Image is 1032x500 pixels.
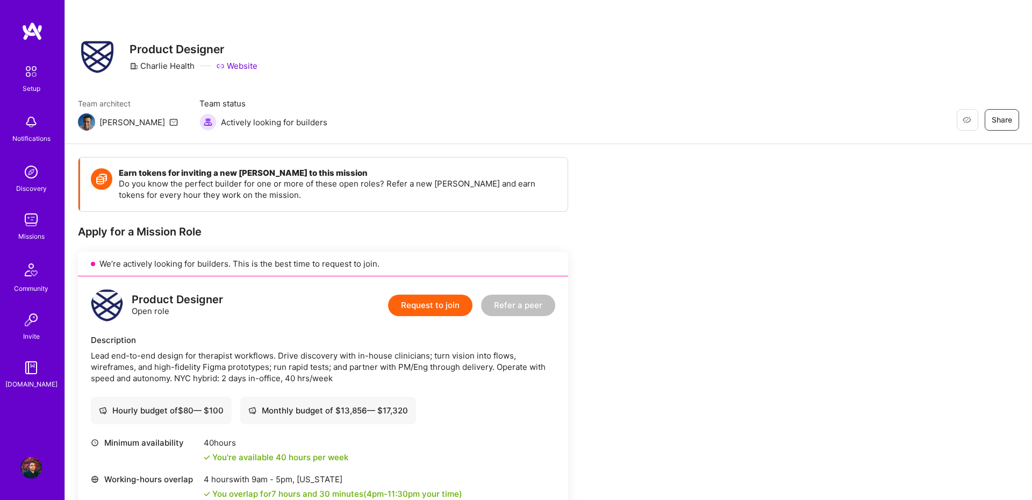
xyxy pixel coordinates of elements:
button: Request to join [388,295,472,316]
i: icon Cash [248,406,256,415]
div: Working-hours overlap [91,474,198,485]
i: icon Mail [169,118,178,126]
img: Token icon [91,168,112,190]
img: bell [20,111,42,133]
img: logo [91,289,123,322]
img: Team Architect [78,113,95,131]
div: Invite [23,331,40,342]
a: Website [216,60,257,72]
div: Apply for a Mission Role [78,225,568,239]
i: icon World [91,475,99,483]
div: Product Designer [132,294,223,305]
i: icon Check [204,491,210,497]
span: Team status [199,98,327,109]
img: Community [18,257,44,283]
img: setup [20,60,42,83]
img: logo [21,22,43,41]
i: icon Check [204,454,210,461]
div: Monthly budget of $ 13,856 — $ 17,320 [248,405,408,416]
img: Invite [20,309,42,331]
i: icon CompanyGray [130,62,138,70]
img: teamwork [20,209,42,231]
div: [DOMAIN_NAME] [5,378,58,390]
span: Share [992,115,1012,125]
div: Missions [18,231,45,242]
div: [PERSON_NAME] [99,117,165,128]
span: 9am - 5pm , [249,474,297,484]
div: You overlap for 7 hours and 30 minutes ( your time) [212,488,462,499]
div: You're available 40 hours per week [204,452,348,463]
div: Description [91,334,555,346]
button: Share [985,109,1019,131]
span: Team architect [78,98,178,109]
p: Do you know the perfect builder for one or more of these open roles? Refer a new [PERSON_NAME] an... [119,178,557,201]
div: 40 hours [204,437,348,448]
div: Hourly budget of $ 80 — $ 100 [99,405,224,416]
div: Notifications [12,133,51,144]
div: Discovery [16,183,47,194]
span: 4pm - 11:30pm [367,489,420,499]
h4: Earn tokens for inviting a new [PERSON_NAME] to this mission [119,168,557,178]
a: User Avatar [18,457,45,478]
img: discovery [20,161,42,183]
i: icon EyeClosed [963,116,971,124]
div: Open role [132,294,223,317]
div: We’re actively looking for builders. This is the best time to request to join. [78,252,568,276]
div: Minimum availability [91,437,198,448]
div: Community [14,283,48,294]
button: Refer a peer [481,295,555,316]
div: 4 hours with [US_STATE] [204,474,462,485]
img: User Avatar [20,457,42,478]
div: Lead end-to-end design for therapist workflows. Drive discovery with in-house clinicians; turn vi... [91,350,555,384]
div: Charlie Health [130,60,195,72]
span: Actively looking for builders [221,117,327,128]
img: Actively looking for builders [199,113,217,131]
i: icon Clock [91,439,99,447]
img: Company Logo [81,41,113,73]
div: Setup [23,83,40,94]
i: icon Cash [99,406,107,415]
img: guide book [20,357,42,378]
h3: Product Designer [130,42,257,56]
